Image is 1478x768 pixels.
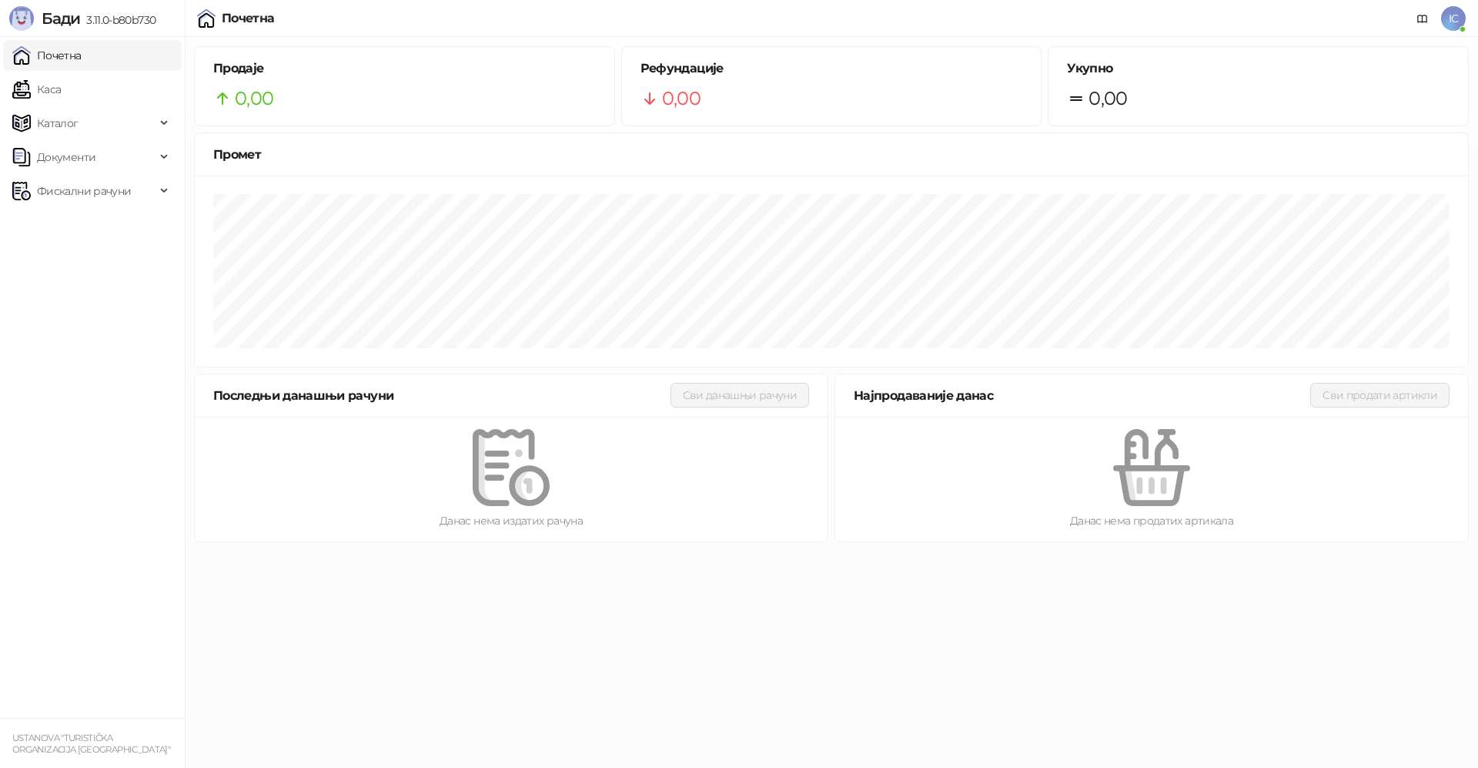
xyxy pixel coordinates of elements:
[1067,59,1450,78] h5: Укупно
[37,108,79,139] span: Каталог
[37,176,131,206] span: Фискални рачуни
[12,74,61,105] a: Каса
[670,383,809,407] button: Сви данашњи рачуни
[213,386,670,405] div: Последњи данашњи рачуни
[42,9,80,28] span: Бади
[235,84,273,113] span: 0,00
[37,142,95,173] span: Документи
[1310,383,1450,407] button: Сви продати артикли
[1441,6,1466,31] span: IC
[640,59,1023,78] h5: Рефундације
[219,512,803,529] div: Данас нема издатих рачуна
[213,59,596,78] h5: Продаје
[80,13,155,27] span: 3.11.0-b80b730
[860,512,1443,529] div: Данас нема продатих артикала
[12,40,82,71] a: Почетна
[213,145,1450,164] div: Промет
[9,6,34,31] img: Logo
[1088,84,1127,113] span: 0,00
[662,84,701,113] span: 0,00
[1410,6,1435,31] a: Документација
[222,12,275,25] div: Почетна
[854,386,1310,405] div: Најпродаваније данас
[12,733,170,755] small: USTANOVA "TURISTIČKA ORGANIZACIJA [GEOGRAPHIC_DATA]"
